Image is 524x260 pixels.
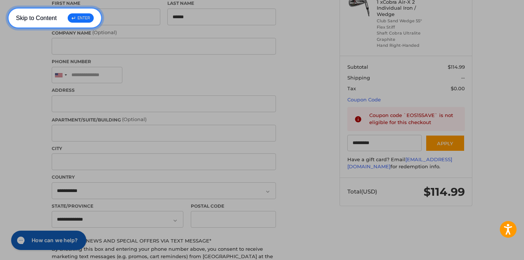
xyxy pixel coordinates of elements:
[347,85,356,91] span: Tax
[461,75,465,81] span: --
[52,87,276,94] label: Address
[52,203,183,209] label: State/Province
[52,116,276,123] label: Apartment/Suite/Building
[448,64,465,70] span: $114.99
[424,185,465,199] span: $114.99
[52,29,276,36] label: Company Name
[347,97,381,103] a: Coupon Code
[377,18,434,24] li: Club Sand Wedge 55°
[7,228,89,253] iframe: Gorgias live chat messenger
[377,42,434,49] li: Hand Right-Handed
[451,85,465,91] span: $0.00
[347,156,465,170] div: Have a gift card? Email for redemption info.
[52,145,276,152] label: City
[52,238,276,244] label: Send me news and special offers via text message*
[191,203,276,209] label: Postal Code
[347,188,377,195] span: Total (USD)
[92,29,117,35] small: (Optional)
[377,24,434,30] li: Flex Stiff
[425,135,465,152] button: Apply
[52,174,276,181] label: Country
[369,112,458,126] div: Coupon code `EOS15SAVE` is not eligible for this checkout
[347,75,370,81] span: Shipping
[347,64,368,70] span: Subtotal
[377,30,434,42] li: Shaft Cobra Ultralite Graphite
[347,135,422,152] input: Gift Certificate or Coupon Code
[52,67,69,83] div: United States: +1
[122,116,147,122] small: (Optional)
[52,58,276,65] label: Phone Number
